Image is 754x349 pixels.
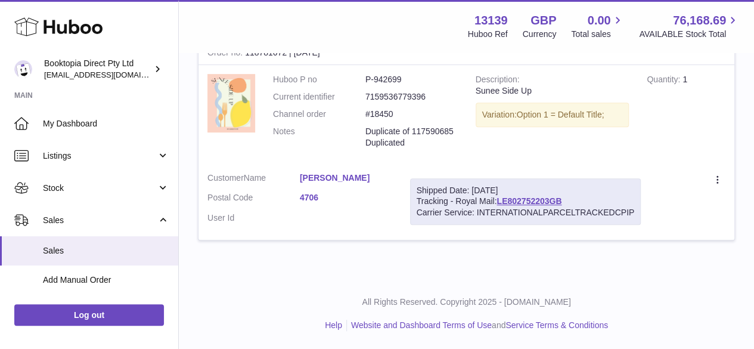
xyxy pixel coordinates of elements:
[639,29,740,40] span: AVAILABLE Stock Total
[43,245,169,257] span: Sales
[207,48,245,60] strong: Order no
[497,196,561,206] a: LE802752203GB
[14,60,32,78] img: internalAdmin-13139@internal.huboo.com
[43,150,157,162] span: Listings
[530,13,556,29] strong: GBP
[43,118,169,129] span: My Dashboard
[273,109,365,120] dt: Channel order
[476,103,629,127] div: Variation:
[207,192,300,206] dt: Postal Code
[571,13,624,40] a: 0.00 Total sales
[347,320,608,331] li: and
[207,74,255,132] img: 9781922598707_cover_7f01db32-b224-4898-b829-33394be15eb3.jpg
[474,13,508,29] strong: 13139
[365,109,458,120] dd: #18450
[43,215,157,226] span: Sales
[273,74,365,85] dt: Huboo P no
[273,91,365,103] dt: Current identifier
[410,178,641,226] div: Tracking - Royal Mail:
[505,320,608,330] a: Service Terms & Conditions
[300,172,392,184] a: [PERSON_NAME]
[300,192,392,203] a: 4706
[207,173,244,183] span: Customer
[365,74,458,85] dd: P-942699
[207,212,300,224] dt: User Id
[523,29,557,40] div: Currency
[351,320,492,330] a: Website and Dashboard Terms of Use
[43,274,169,286] span: Add Manual Order
[43,183,157,194] span: Stock
[476,85,629,97] div: Sunee Side Up
[273,126,365,149] dt: Notes
[325,320,342,330] a: Help
[198,41,734,65] div: 118781672 | [DATE]
[188,297,744,308] p: All Rights Reserved. Copyright 2025 - [DOMAIN_NAME]
[476,75,520,87] strong: Description
[468,29,508,40] div: Huboo Ref
[365,137,458,149] p: Duplicated
[638,65,734,163] td: 1
[207,172,300,187] dt: Name
[673,13,726,29] span: 76,168.69
[639,13,740,40] a: 76,168.69 AVAILABLE Stock Total
[44,58,151,81] div: Booktopia Direct Pty Ltd
[14,304,164,326] a: Log out
[647,75,682,87] strong: Quantity
[571,29,624,40] span: Total sales
[417,185,635,196] div: Shipped Date: [DATE]
[417,207,635,218] div: Carrier Service: INTERNATIONALPARCELTRACKEDCPIP
[365,126,458,137] p: Duplicate of 117590685
[365,91,458,103] dd: 7159536779396
[517,110,604,119] span: Option 1 = Default Title;
[588,13,611,29] span: 0.00
[44,70,175,79] span: [EMAIL_ADDRESS][DOMAIN_NAME]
